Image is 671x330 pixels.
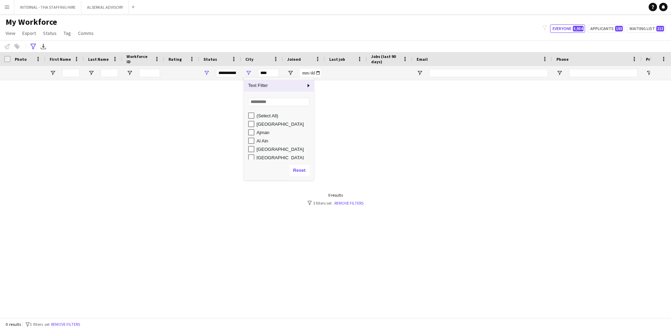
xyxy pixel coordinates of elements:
span: View [6,30,15,36]
button: Open Filter Menu [417,70,423,76]
input: Column with Header Selection [4,56,10,62]
span: 3 filters set [30,322,50,327]
button: Open Filter Menu [646,70,652,76]
span: Comms [78,30,94,36]
input: Workforce ID Filter Input [139,69,160,77]
a: Comms [75,29,96,38]
span: 213 [656,26,664,31]
span: Status [43,30,57,36]
button: Remove filters [50,321,81,328]
button: Open Filter Menu [556,70,563,76]
input: Joined Filter Input [300,69,321,77]
span: Last Name [88,57,109,62]
span: 5,954 [573,26,584,31]
div: 3 filters set [308,200,363,206]
button: Applicants193 [588,24,624,33]
div: 0 results [308,192,363,198]
button: ALSERKAL ADVISORY [81,0,129,14]
span: Last job [329,57,345,62]
input: Phone Filter Input [569,69,637,77]
a: View [3,29,18,38]
app-action-btn: Advanced filters [29,42,37,51]
div: [GEOGRAPHIC_DATA] [257,155,312,160]
app-action-btn: Export XLSX [39,42,48,51]
span: My Workforce [6,17,57,27]
button: Open Filter Menu [127,70,133,76]
span: Tag [64,30,71,36]
span: City [245,57,253,62]
input: Email Filter Input [429,69,548,77]
div: (Select All) [257,113,312,118]
a: Status [40,29,59,38]
span: Jobs (last 90 days) [371,54,400,64]
span: Workforce ID [127,54,152,64]
div: Al Ain [257,138,312,144]
button: Open Filter Menu [287,70,294,76]
span: Export [22,30,36,36]
span: Email [417,57,428,62]
span: Phone [556,57,569,62]
span: First Name [50,57,71,62]
span: 193 [615,26,623,31]
button: INTERNAL - THA STAFFING HIRE [14,0,81,14]
input: Search filter values [248,98,310,106]
button: Open Filter Menu [203,70,210,76]
a: Remove filters [334,200,363,206]
button: Open Filter Menu [245,70,252,76]
input: Last Name Filter Input [101,69,118,77]
span: Text Filter [244,80,305,91]
div: [GEOGRAPHIC_DATA] [257,147,312,152]
button: Everyone5,954 [550,24,585,33]
input: First Name Filter Input [62,69,80,77]
a: Tag [61,29,74,38]
span: Joined [287,57,301,62]
span: Profile [646,57,660,62]
button: Open Filter Menu [50,70,56,76]
span: Photo [15,57,27,62]
div: Column Filter [244,78,314,180]
div: [GEOGRAPHIC_DATA] [257,122,312,127]
span: Status [203,57,217,62]
button: Waiting list213 [627,24,665,33]
span: Rating [168,57,182,62]
div: Ajman [257,130,312,135]
button: Open Filter Menu [88,70,94,76]
button: Reset [289,165,310,176]
a: Export [20,29,39,38]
